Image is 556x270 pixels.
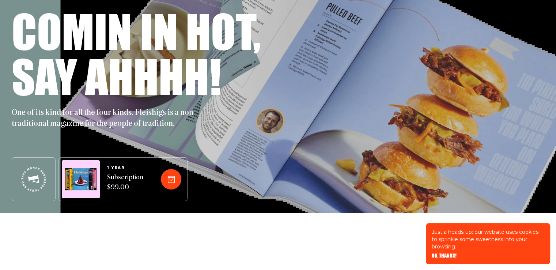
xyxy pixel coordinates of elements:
span: Subscription $99.00 [107,173,143,193]
a: 1 YEARSubscription $99.00 [107,166,143,193]
p: Just a heads-up: our website uses cookies to sprinkle some sweetness into your browsing. [432,228,544,250]
button: OK, THANKS! [432,253,457,258]
span: 1 YEAR [107,166,143,170]
img: Magazines image [65,168,97,191]
h1: Say ahhhh! [12,53,221,99]
h1: Comin in hot, [12,8,261,53]
p: One of its kind for all the four kinds. Fleishigs is a non-traditional magazine for the people of... [12,108,202,130]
